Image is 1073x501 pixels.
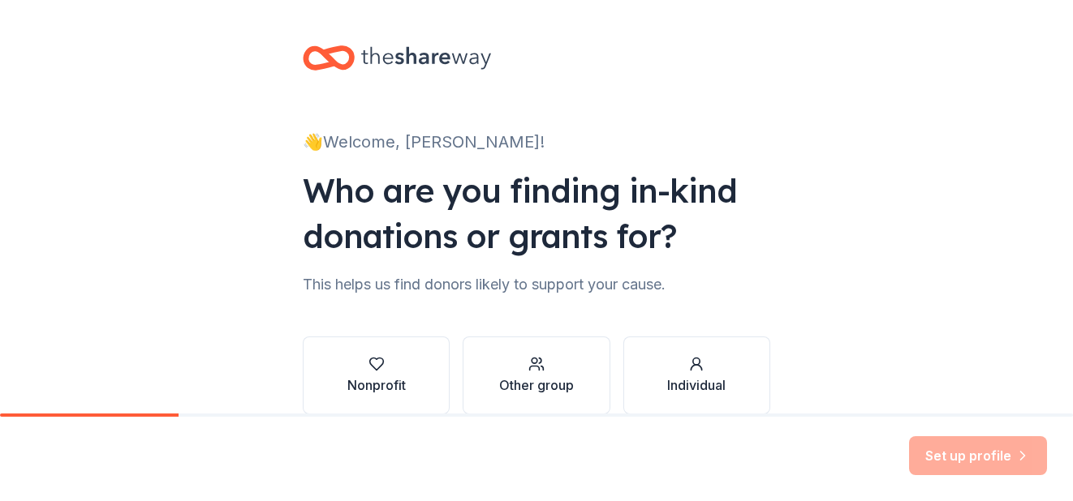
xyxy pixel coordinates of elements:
[303,272,770,298] div: This helps us find donors likely to support your cause.
[463,336,610,414] button: Other group
[303,336,450,414] button: Nonprofit
[347,375,406,395] div: Nonprofit
[303,129,770,155] div: 👋 Welcome, [PERSON_NAME]!
[623,336,770,414] button: Individual
[667,375,726,395] div: Individual
[303,168,770,259] div: Who are you finding in-kind donations or grants for?
[499,375,574,395] div: Other group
